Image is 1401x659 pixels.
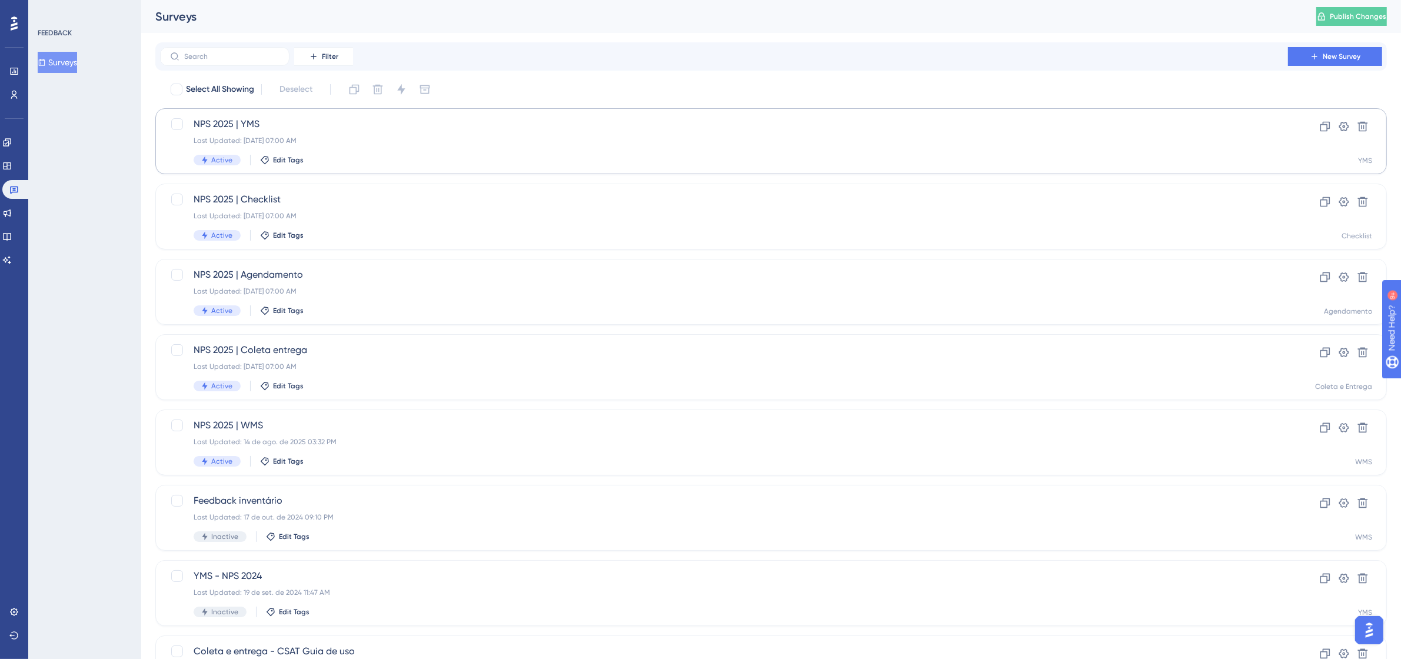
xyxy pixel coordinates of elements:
div: YMS [1358,156,1372,165]
button: Edit Tags [266,532,310,541]
div: YMS [1358,608,1372,617]
button: Edit Tags [260,457,304,466]
span: Publish Changes [1330,12,1386,21]
iframe: UserGuiding AI Assistant Launcher [1352,613,1387,648]
span: Edit Tags [273,457,304,466]
button: New Survey [1288,47,1382,66]
button: Edit Tags [260,155,304,165]
span: YMS - NPS 2024 [194,569,1254,583]
span: NPS 2025 | WMS [194,418,1254,432]
div: FEEDBACK [38,28,72,38]
div: Coleta e Entrega [1315,382,1372,391]
div: Last Updated: [DATE] 07:00 AM [194,211,1254,221]
button: Edit Tags [260,306,304,315]
span: NPS 2025 | Checklist [194,192,1254,207]
div: 9+ [80,6,87,15]
span: Coleta e entrega - CSAT Guia de uso [194,644,1254,658]
span: NPS 2025 | Agendamento [194,268,1254,282]
div: WMS [1355,457,1372,467]
span: Edit Tags [273,231,304,240]
div: Checklist [1342,231,1372,241]
span: Edit Tags [273,381,304,391]
span: Edit Tags [279,607,310,617]
input: Search [184,52,279,61]
span: Edit Tags [273,306,304,315]
span: Active [211,155,232,165]
button: Edit Tags [260,381,304,391]
span: Need Help? [28,3,74,17]
div: Last Updated: [DATE] 07:00 AM [194,362,1254,371]
div: Last Updated: [DATE] 07:00 AM [194,136,1254,145]
span: Feedback inventário [194,494,1254,508]
span: Active [211,306,232,315]
span: Active [211,457,232,466]
div: Agendamento [1324,307,1372,316]
span: Edit Tags [273,155,304,165]
div: Last Updated: 19 de set. de 2024 11:47 AM [194,588,1254,597]
button: Edit Tags [260,231,304,240]
span: New Survey [1323,52,1360,61]
button: Filter [294,47,353,66]
button: Surveys [38,52,77,73]
button: Deselect [269,79,323,100]
div: Surveys [155,8,1287,25]
span: NPS 2025 | YMS [194,117,1254,131]
span: Active [211,381,232,391]
span: Deselect [279,82,312,96]
span: Inactive [211,532,238,541]
div: Last Updated: 14 de ago. de 2025 03:32 PM [194,437,1254,447]
span: NPS 2025 | Coleta entrega [194,343,1254,357]
span: Edit Tags [279,532,310,541]
div: Last Updated: 17 de out. de 2024 09:10 PM [194,512,1254,522]
button: Edit Tags [266,607,310,617]
button: Publish Changes [1316,7,1387,26]
div: Last Updated: [DATE] 07:00 AM [194,287,1254,296]
span: Inactive [211,607,238,617]
span: Active [211,231,232,240]
span: Select All Showing [186,82,254,96]
span: Filter [322,52,338,61]
div: WMS [1355,532,1372,542]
